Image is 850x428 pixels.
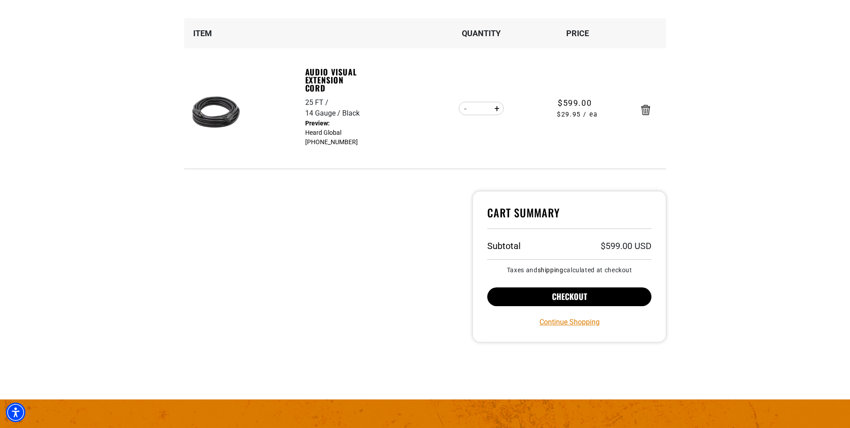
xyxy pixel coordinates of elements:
th: Quantity [433,18,529,48]
a: shipping [538,266,564,274]
a: Audio Visual Extension Cord [305,68,367,92]
div: 25 FT [305,97,330,108]
small: Taxes and calculated at checkout [487,267,652,273]
img: black [188,84,244,140]
span: $29.95 / ea [530,110,625,120]
h3: Subtotal [487,241,521,250]
th: Price [529,18,626,48]
button: Checkout [487,287,652,306]
div: 14 Gauge [305,108,342,119]
th: Item [184,18,305,48]
dd: Heard Global [PHONE_NUMBER] [305,119,367,147]
h4: Cart Summary [487,206,652,229]
span: $599.00 [558,97,592,109]
div: Accessibility Menu [6,403,25,422]
input: Quantity for Audio Visual Extension Cord [473,101,490,116]
p: $599.00 USD [601,241,651,250]
a: Remove Audio Visual Extension Cord - 25 FT / 14 Gauge / Black [641,107,650,113]
a: Continue Shopping [539,317,600,328]
div: Black [342,108,360,119]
